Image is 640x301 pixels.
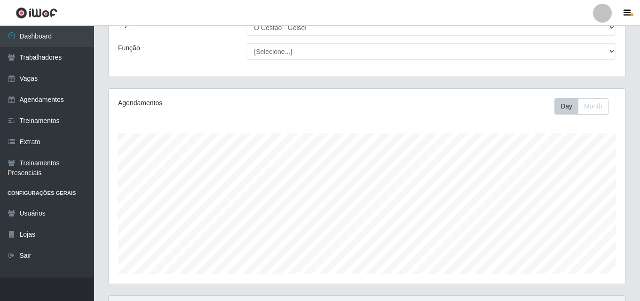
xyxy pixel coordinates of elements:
button: Month [578,98,608,115]
label: Função [118,43,140,53]
div: First group [554,98,608,115]
div: Toolbar with button groups [554,98,616,115]
div: Agendamentos [118,98,317,108]
button: Day [554,98,578,115]
img: CoreUI Logo [16,7,57,19]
